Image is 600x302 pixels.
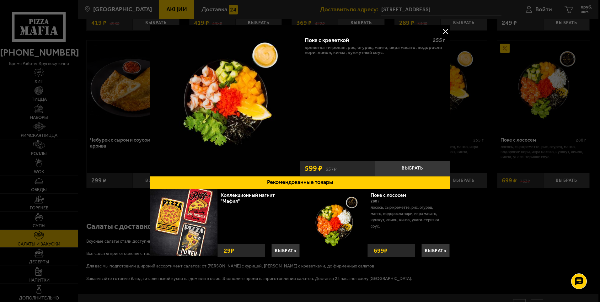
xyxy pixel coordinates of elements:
[305,165,322,172] span: 599 ₽
[325,165,337,172] s: 657 ₽
[375,161,450,176] button: Выбрать
[372,244,389,257] strong: 699 ₽
[150,25,300,175] img: Поке с креветкой
[305,37,427,44] div: Поке с креветкой
[371,192,412,198] a: Поке с лососем
[221,192,275,204] a: Коллекционный магнит "Мафия"
[150,176,450,189] button: Рекомендованные товары
[222,244,236,257] strong: 29 ₽
[433,37,445,44] span: 255 г
[421,244,450,257] button: Выбрать
[371,199,379,203] span: 280 г
[305,45,445,55] p: креветка тигровая, рис, огурец, манго, икра масаго, водоросли Нори, лимон, кинза, кунжутный соус.
[150,25,300,176] a: Поке с креветкой
[371,204,445,229] p: лосось, Сыр креметте, рис, огурец, манго, водоросли Нори, икра масаго, кунжут, лимон, кинза, унаг...
[271,244,300,257] button: Выбрать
